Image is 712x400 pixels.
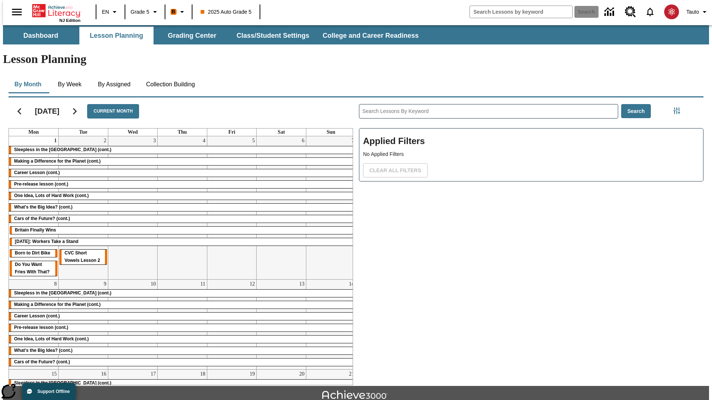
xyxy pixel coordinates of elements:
[347,280,356,289] a: September 14, 2025
[620,2,640,22] a: Resource Center, Will open in new tab
[231,27,315,44] button: Class/Student Settings
[53,136,58,145] a: September 1, 2025
[14,181,68,187] span: Pre-release lesson (cont.)
[14,147,111,152] span: Sleepless in the Animal Kingdom (cont.)
[27,129,40,136] a: Monday
[14,325,68,330] span: Pre-release lesson (cont.)
[248,280,256,289] a: September 12, 2025
[102,136,108,145] a: September 2, 2025
[9,290,356,297] div: Sleepless in the Animal Kingdom (cont.)
[201,136,207,145] a: September 4, 2025
[353,94,703,385] div: Search
[199,280,207,289] a: September 11, 2025
[201,8,252,16] span: 2025 Auto Grade 5
[14,193,89,198] span: One Idea, Lots of Hard Work (cont.)
[149,280,157,289] a: September 10, 2025
[22,383,76,400] button: Support Offline
[99,5,122,19] button: Language: EN, Select a language
[131,8,149,16] span: Grade 5
[298,280,306,289] a: September 13, 2025
[9,136,59,279] td: September 1, 2025
[15,239,78,244] span: Labor Day: Workers Take a Stand
[10,238,355,246] div: Labor Day: Workers Take a Stand
[140,76,201,93] button: Collection Building
[470,6,572,18] input: search field
[176,129,188,136] a: Thursday
[14,290,111,296] span: Sleepless in the Animal Kingdom (cont.)
[10,227,355,234] div: Britain Finally Wins
[347,370,356,379] a: September 21, 2025
[3,27,425,44] div: SubNavbar
[32,3,80,18] a: Home
[276,129,286,136] a: Saturday
[298,370,306,379] a: September 20, 2025
[3,94,353,385] div: Calendar
[317,27,425,44] button: College and Career Readiness
[9,279,59,369] td: September 8, 2025
[9,336,356,343] div: One Idea, Lots of Hard Work (cont.)
[65,102,84,121] button: Next
[3,25,709,44] div: SubNavbar
[14,159,100,164] span: Making a Difference for the Planet (cont.)
[14,359,70,364] span: Cars of the Future? (cont.)
[4,27,78,44] button: Dashboard
[300,136,306,145] a: September 6, 2025
[9,313,356,320] div: Career Lesson (cont.)
[306,136,356,279] td: September 7, 2025
[621,104,651,119] button: Search
[14,302,100,307] span: Making a Difference for the Planet (cont.)
[126,129,139,136] a: Wednesday
[149,370,157,379] a: September 17, 2025
[9,347,356,354] div: What's the Big Idea? (cont.)
[9,359,356,366] div: Cars of the Future? (cont.)
[257,136,306,279] td: September 6, 2025
[102,8,109,16] span: EN
[359,104,618,118] input: Search Lessons By Keyword
[158,279,207,369] td: September 11, 2025
[325,129,337,136] a: Sunday
[9,301,356,309] div: Making a Difference for the Planet (cont.)
[15,250,50,256] span: Born to Dirt Bike
[78,129,89,136] a: Tuesday
[59,250,107,264] div: CVC Short Vowels Lesson 2
[59,136,108,279] td: September 2, 2025
[102,280,108,289] a: September 9, 2025
[14,380,111,386] span: Sleepless in the Animal Kingdom (cont.)
[87,104,139,119] button: Current Month
[59,18,80,23] span: NJ Edition
[15,227,56,233] span: Britain Finally Wins
[683,5,712,19] button: Profile/Settings
[199,370,207,379] a: September 18, 2025
[9,192,356,200] div: One Idea, Lots of Hard Work (cont.)
[207,136,257,279] td: September 5, 2025
[9,380,356,387] div: Sleepless in the Animal Kingdom (cont.)
[3,52,709,66] h1: Lesson Planning
[128,5,162,19] button: Grade: Grade 5, Select a grade
[100,370,108,379] a: September 16, 2025
[15,262,50,274] span: Do You Want Fries With That?
[10,250,57,257] div: Born to Dirt Bike
[686,8,699,16] span: Tauto
[660,2,683,21] button: Select a new avatar
[207,279,257,369] td: September 12, 2025
[640,2,660,21] a: Notifications
[108,279,158,369] td: September 10, 2025
[168,5,189,19] button: Boost Class color is orange. Change class color
[50,370,58,379] a: September 15, 2025
[65,250,100,263] span: CVC Short Vowels Lesson 2
[669,103,684,118] button: Filters Side menu
[363,150,699,158] p: No Applied Filters
[51,76,88,93] button: By Week
[9,76,47,93] button: By Month
[227,129,237,136] a: Friday
[9,324,356,331] div: Pre-release lesson (cont.)
[6,1,28,23] button: Open side menu
[32,3,80,23] div: Home
[9,169,356,177] div: Career Lesson (cont.)
[9,204,356,211] div: What's the Big Idea? (cont.)
[9,181,356,188] div: Pre-release lesson (cont.)
[257,279,306,369] td: September 13, 2025
[155,27,229,44] button: Grading Center
[92,76,136,93] button: By Assigned
[37,389,70,394] span: Support Offline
